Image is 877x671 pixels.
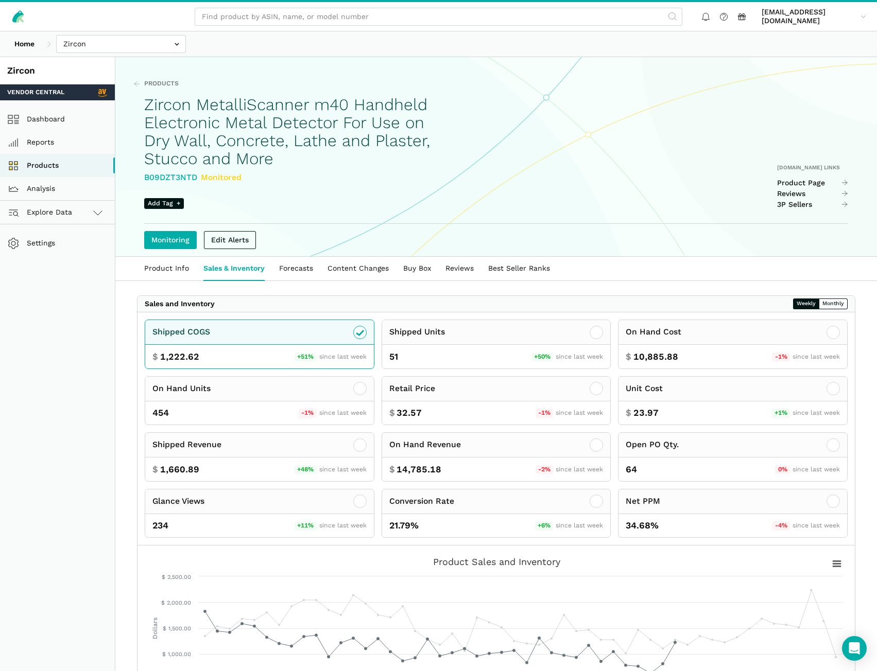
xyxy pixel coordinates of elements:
span: +1% [771,409,790,418]
span: since last week [793,353,840,360]
input: Zircon [56,35,186,53]
span: Vendor Central [7,88,64,97]
span: 1,660.89 [160,463,199,476]
div: Unit Cost [626,382,663,395]
a: Home [7,35,42,53]
span: +51% [295,352,317,362]
a: Product Page [777,179,849,188]
tspan: 1,000.00 [168,651,191,658]
span: -1% [536,409,554,418]
a: Reviews [777,189,849,199]
span: $ [626,350,631,363]
span: [EMAIL_ADDRESS][DOMAIN_NAME] [762,8,857,26]
tspan: Dollars [151,617,159,639]
a: Best Seller Ranks [481,257,557,280]
a: Reviews [438,257,481,280]
span: 23.97 [633,407,659,419]
span: 10,885.88 [633,350,678,363]
button: Conversion Rate 21.79% +6% since last week [382,489,611,538]
tspan: $ [162,574,165,580]
span: +6% [535,521,554,531]
span: -1% [299,409,317,418]
tspan: 2,500.00 [167,574,191,580]
div: Net PPM [626,495,660,508]
div: [DOMAIN_NAME] Links [777,164,849,171]
span: 64 [626,463,637,476]
span: 34.68% [626,519,659,532]
span: -4% [772,521,790,531]
button: Unit Cost $ 23.97 +1% since last week [618,376,848,426]
div: Shipped COGS [152,326,210,339]
tspan: 1,500.00 [168,625,191,632]
tspan: 2,000.00 [167,599,191,606]
span: $ [389,463,395,476]
div: Glance Views [152,495,204,508]
span: since last week [319,353,367,360]
span: -2% [536,465,554,474]
a: Sales & Inventory [196,257,272,280]
button: Shipped Revenue $ 1,660.89 +48% since last week [145,432,374,482]
span: 454 [152,407,169,419]
a: Forecasts [272,257,320,280]
button: Monthly [819,298,848,309]
button: Shipped COGS $ 1,222.62 +51% since last week [145,320,374,369]
div: Conversion Rate [389,495,454,508]
span: since last week [793,522,840,529]
span: 14,785.18 [397,463,441,476]
div: Retail Price [389,382,435,395]
button: Weekly [793,298,819,309]
span: since last week [556,466,603,473]
input: Find product by ASIN, name, or model number [195,8,682,26]
div: On Hand Units [152,382,211,395]
tspan: $ [162,651,166,658]
span: +50% [531,352,554,362]
div: Zircon [7,64,108,77]
h1: Zircon MetalliScanner m40 Handheld Electronic Metal Detector For Use on Dry Wall, Concrete, Lathe... [144,96,445,168]
div: Open PO Qty. [626,438,679,451]
div: On Hand Cost [626,326,681,339]
span: since last week [319,466,367,473]
div: Shipped Units [389,326,445,339]
span: +48% [295,465,317,474]
span: Products [144,79,179,89]
span: since last week [556,522,603,529]
a: Buy Box [396,257,438,280]
span: since last week [556,409,603,416]
span: +11% [295,521,317,531]
a: [EMAIL_ADDRESS][DOMAIN_NAME] [758,6,870,27]
span: 1,222.62 [160,350,199,363]
span: since last week [556,353,603,360]
span: $ [152,350,158,363]
div: Open Intercom Messenger [842,636,867,661]
div: B09DZT3NTD [144,171,445,184]
a: 3P Sellers [777,200,849,209]
span: -1% [772,352,790,362]
a: Product Info [137,257,196,280]
span: since last week [793,409,840,416]
span: since last week [319,409,367,416]
div: On Hand Revenue [389,438,461,451]
tspan: $ [163,625,166,632]
span: Monitored [201,172,242,182]
button: Shipped Units 51 +50% since last week [382,320,611,369]
button: On Hand Cost $ 10,885.88 -1% since last week [618,320,848,369]
span: since last week [793,466,840,473]
span: + [177,199,180,208]
div: Shipped Revenue [152,438,221,451]
span: 51 [389,350,398,363]
button: Glance Views 234 +11% since last week [145,489,374,538]
span: $ [389,407,395,419]
span: 21.79% [389,519,419,532]
a: Products [133,79,179,89]
button: Net PPM 34.68% -4% since last week [618,489,848,538]
span: 0% [775,465,790,474]
button: Retail Price $ 32.57 -1% since last week [382,376,611,426]
span: 32.57 [397,407,422,419]
button: Open PO Qty. 64 0% since last week [618,432,848,482]
button: On Hand Revenue $ 14,785.18 -2% since last week [382,432,611,482]
span: Explore Data [11,206,72,219]
a: Edit Alerts [204,231,256,249]
tspan: Product Sales and Inventory [433,556,561,567]
span: since last week [319,522,367,529]
span: 234 [152,519,168,532]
